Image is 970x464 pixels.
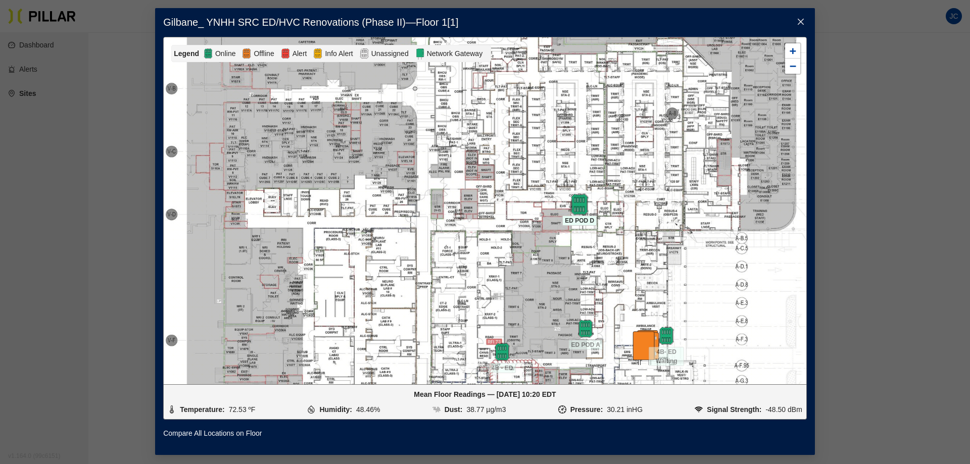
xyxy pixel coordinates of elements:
[568,340,603,350] span: ED POD A
[213,48,237,59] span: Online
[313,47,323,60] img: Alert
[323,48,355,59] span: Info Alert
[493,343,511,361] img: pod-online.97050380.svg
[558,405,566,414] img: PRESSURE
[576,320,595,338] img: pod-online.97050380.svg
[280,47,290,60] img: Alert
[785,59,800,74] a: Zoom out
[425,48,484,59] span: Network Gateway
[319,404,352,415] div: Humidity:
[445,404,463,415] div: Dust:
[787,8,815,36] button: Close
[797,18,805,26] span: close
[168,389,802,400] div: Mean Floor Readings — [DATE] 10:20 EDT
[562,216,597,226] span: ED POD D
[432,404,506,415] li: 38.77 µg/m3
[307,404,380,415] li: 48.46%
[307,405,315,414] img: HUMIDITY
[168,404,255,415] li: 72.53 ºF
[790,44,796,57] span: +
[649,347,684,366] span: 4B- ED Waiting
[695,404,802,415] li: -48.50 dBm
[241,47,252,60] img: Offline
[168,405,176,414] img: TEMPERATURE
[180,404,224,415] div: Temperature:
[568,320,603,338] div: ED POD A
[484,343,520,361] div: 4B - ED
[369,48,411,59] span: Unassigned
[790,60,796,72] span: −
[785,43,800,59] a: Zoom in
[252,48,276,59] span: Offline
[695,405,703,414] img: SIGNAL_RSSI
[569,193,591,215] img: pod-online.97050380.svg
[558,404,643,415] li: 30.21 inHG
[163,16,807,29] h3: Gilbane_ YNHH SRC ED/HVC Renovations (Phase II) — Floor 1 [ 1 ]
[359,47,369,60] img: Unassigned
[415,47,425,60] img: Network Gateway
[174,48,203,59] div: Legend
[570,404,603,415] div: Pressure:
[649,327,684,345] div: 4B- ED Waiting
[290,48,309,59] span: Alert
[489,363,516,373] span: 4B - ED
[657,327,675,345] img: pod-online.97050380.svg
[163,428,262,439] a: Compare All Locations on Floor
[562,195,597,214] div: ED POD D
[627,330,662,365] img: Marker
[203,47,213,60] img: Online
[432,405,441,414] img: DUST
[707,404,761,415] div: Signal Strength:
